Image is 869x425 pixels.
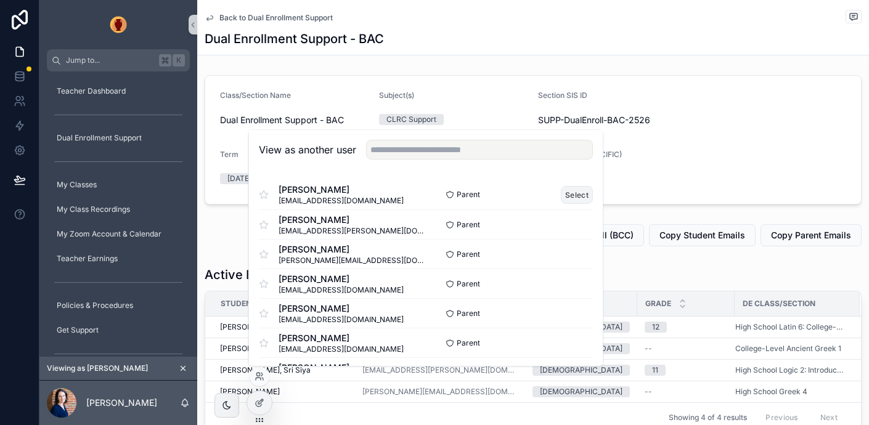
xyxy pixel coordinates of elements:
button: Select [561,186,593,204]
span: [PERSON_NAME] [279,243,426,256]
a: 11 [645,365,727,376]
span: [PERSON_NAME] [279,332,404,344]
a: [EMAIL_ADDRESS][PERSON_NAME][DOMAIN_NAME] [362,365,518,375]
button: Copy Student Emails [649,224,756,246]
span: [PERSON_NAME] [279,214,426,226]
a: High School Latin 6: College-Level [GEOGRAPHIC_DATA] [735,322,845,332]
h1: Dual Enrollment Support - BAC [205,30,384,47]
span: [PERSON_NAME] [279,273,404,285]
span: DE Class/Section [743,299,815,309]
span: Parent [457,279,480,289]
span: K [174,55,184,65]
span: [PERSON_NAME] [279,302,404,315]
span: [PERSON_NAME], Sri Siya [220,365,311,375]
h2: View as another user [259,142,356,157]
a: [PERSON_NAME][EMAIL_ADDRESS][DOMAIN_NAME] [362,387,518,397]
span: [EMAIL_ADDRESS][PERSON_NAME][DOMAIN_NAME] [279,226,426,236]
span: Section SIS ID [538,91,587,100]
h1: Active Enrollments [205,266,316,283]
a: -- [645,344,727,354]
a: High School Greek 4 [735,387,807,397]
a: My Class Recordings [47,198,190,221]
span: Showing 4 of 4 results [669,413,747,423]
div: [DEMOGRAPHIC_DATA] [540,365,622,376]
span: Back to Dual Enrollment Support [219,13,333,23]
a: College-Level Ancient Greek 1 [735,344,845,354]
a: [PERSON_NAME] [220,322,348,332]
img: App logo [108,15,128,34]
span: Copy Student Emails [659,229,745,241]
span: [PERSON_NAME] [279,362,404,374]
span: My Zoom Account & Calendar [57,229,161,239]
span: My Classes [57,180,97,190]
button: Copy Parent Emails [761,224,862,246]
span: Copy Parent Emails [771,229,851,241]
span: Term [220,150,239,159]
span: -- [645,387,652,397]
div: scrollable content [39,71,197,357]
span: Student Name [221,299,280,309]
a: -- [645,387,727,397]
span: Parent [457,190,480,200]
a: [DEMOGRAPHIC_DATA] [532,365,630,376]
span: N/A [538,173,687,185]
span: Dual Enrollment Support [57,133,142,143]
a: Back to Dual Enrollment Support [205,13,333,23]
button: Jump to...K [47,49,190,71]
a: Dual Enrollment Support [47,127,190,149]
div: 12 [652,322,659,333]
div: CLRC Support [386,114,436,125]
div: [DEMOGRAPHIC_DATA] [540,386,622,397]
span: [PERSON_NAME] [220,344,280,354]
span: Policies & Procedures [57,301,133,310]
a: College-Level Ancient Greek 1 [735,344,841,354]
span: [PERSON_NAME][EMAIL_ADDRESS][DOMAIN_NAME] [279,256,426,265]
a: High School Greek 4 [735,387,845,397]
a: Teacher Dashboard [47,80,190,102]
a: [PERSON_NAME] [220,387,348,397]
span: Viewing as [PERSON_NAME] [47,363,148,373]
span: [EMAIL_ADDRESS][DOMAIN_NAME] [279,315,404,325]
a: High School Logic 2: Introduction to Symbolic Logic [735,365,845,375]
a: My Classes [47,174,190,196]
span: [PERSON_NAME] [279,184,404,196]
span: [PERSON_NAME] [220,387,280,397]
span: Get Support [57,325,99,335]
span: [EMAIL_ADDRESS][DOMAIN_NAME] [279,344,404,354]
div: [DATE]-[DATE] [227,173,279,184]
div: 11 [652,365,658,376]
span: [EMAIL_ADDRESS][DOMAIN_NAME] [279,285,404,295]
span: Subject(s) [379,91,414,100]
a: [PERSON_NAME] [220,344,348,354]
span: Parent [457,220,480,230]
span: [EMAIL_ADDRESS][DOMAIN_NAME] [279,196,404,206]
span: -- [645,344,652,354]
a: [PERSON_NAME], Sri Siya [220,365,348,375]
span: Teacher Dashboard [57,86,126,96]
a: Policies & Procedures [47,294,190,317]
span: Teacher Earnings [57,254,118,264]
span: Jump to... [66,55,154,65]
a: Teacher Earnings [47,248,190,270]
a: Get Support [47,319,190,341]
span: Parent [457,249,480,259]
p: [PERSON_NAME] [86,397,157,409]
a: My Zoom Account & Calendar [47,223,190,245]
a: 12 [645,322,727,333]
span: Dual Enrollment Support - BAC [220,114,369,126]
span: Parent [457,338,480,348]
span: Class/Section Name [220,91,291,100]
span: Parent [457,309,480,318]
span: SUPP-DualEnroll-BAC-2526 [538,114,846,126]
span: My Class Recordings [57,204,130,214]
a: [DEMOGRAPHIC_DATA] [532,386,630,397]
span: Grade [645,299,671,309]
span: [PERSON_NAME] [220,322,280,332]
